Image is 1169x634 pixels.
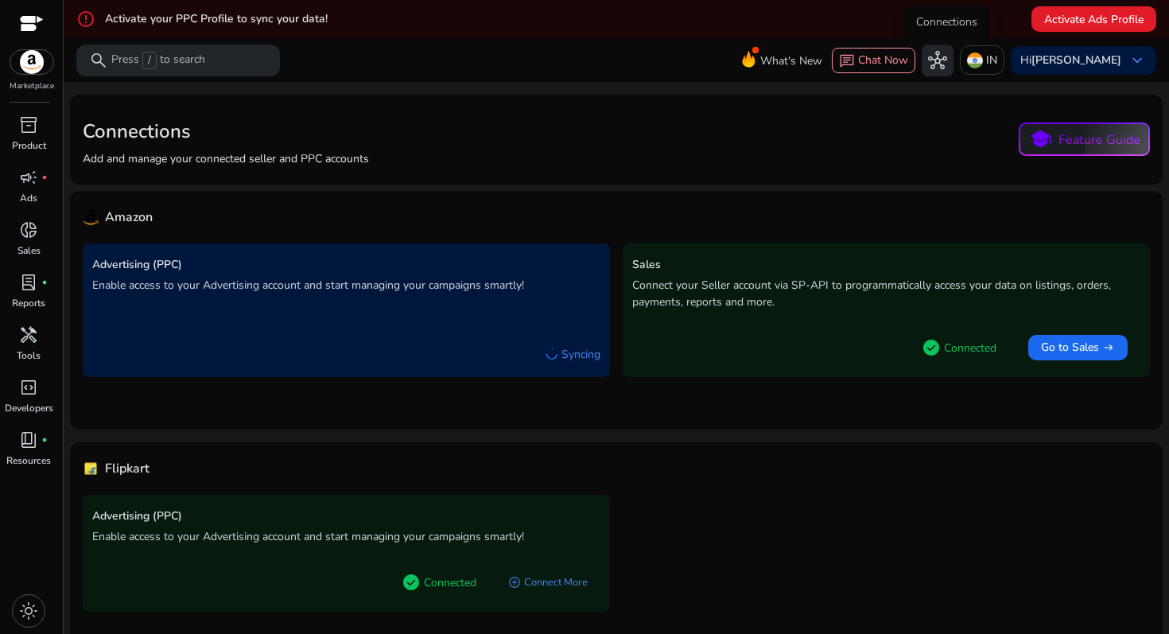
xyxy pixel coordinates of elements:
[76,10,95,29] mat-icon: error_outline
[5,401,53,415] p: Developers
[19,601,38,620] span: light_mode
[561,346,600,363] p: Syncing
[19,325,38,344] span: handyman
[17,243,41,258] p: Sales
[858,53,908,68] span: Chat Now
[111,52,205,69] p: Press to search
[1028,335,1128,360] button: Go to Salesarrow_right_alt
[1128,51,1147,70] span: keyboard_arrow_down
[760,47,822,75] span: What's New
[6,453,51,468] p: Resources
[944,340,996,356] p: Connected
[1044,11,1144,28] span: Activate Ads Profile
[10,50,53,74] img: amazon.svg
[10,80,54,92] p: Marketplace
[92,259,600,272] h5: Advertising (PPC)
[92,277,600,294] p: Enable access to your Advertising account and start managing your campaigns smartly!
[19,220,38,239] span: donut_small
[12,138,46,153] p: Product
[495,568,600,597] a: add_circleConnect More
[92,510,600,523] h5: Advertising (PPC)
[1020,55,1121,66] p: Hi
[1031,53,1121,68] b: [PERSON_NAME]
[903,6,990,38] div: Connections
[1029,128,1052,151] span: school
[402,573,421,592] span: check_circle
[41,279,48,286] span: fiber_manual_record
[967,53,983,68] img: in.svg
[986,46,997,74] p: IN
[1031,6,1156,32] button: Activate Ads Profile
[1058,130,1140,150] p: Feature Guide
[19,168,38,187] span: campaign
[19,378,38,397] span: code_blocks
[105,13,328,26] h5: Activate your PPC Profile to sync your data!
[922,45,953,76] button: hub
[41,437,48,443] span: fiber_manual_record
[105,461,150,476] h4: Flipkart
[92,528,600,545] p: Enable access to your Advertising account and start managing your campaigns smartly!
[928,51,947,70] span: hub
[89,51,108,70] span: search
[19,430,38,449] span: book_4
[508,576,521,589] span: add_circle
[1041,340,1099,356] span: Go to Sales
[632,259,1140,272] h5: Sales
[839,53,855,69] span: chat
[41,174,48,181] span: fiber_manual_record
[424,574,476,591] p: Connected
[105,210,153,225] h4: Amazon
[19,115,38,134] span: inventory_2
[12,296,45,310] p: Reports
[20,191,37,205] p: Ads
[19,273,38,292] span: lab_profile
[83,150,369,167] p: Add and manage your connected seller and PPC accounts
[1016,329,1140,367] a: Go to Salesarrow_right_alt
[17,348,41,363] p: Tools
[142,52,157,69] span: /
[1102,341,1115,354] span: arrow_right_alt
[632,277,1140,310] p: Connect your Seller account via SP-API to programmatically access your data on listings, orders, ...
[832,48,915,73] button: chatChat Now
[1019,123,1150,156] button: schoolFeature Guide
[922,338,941,357] span: check_circle
[83,120,369,143] h2: Connections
